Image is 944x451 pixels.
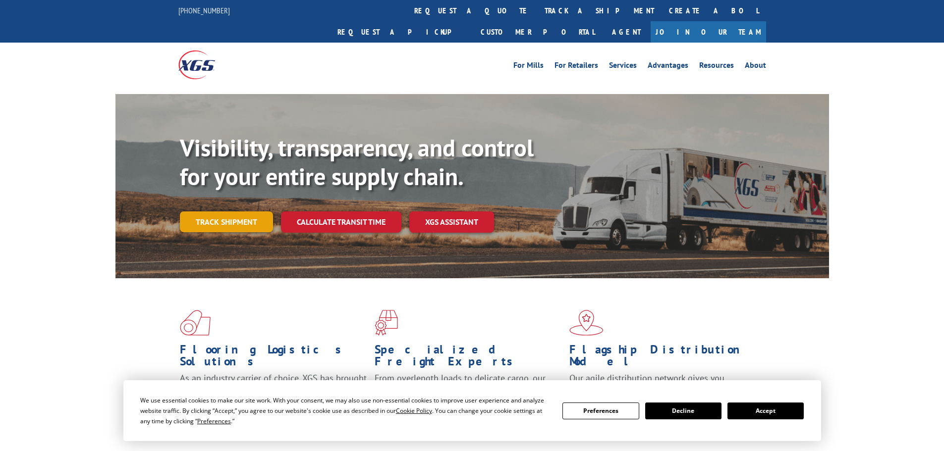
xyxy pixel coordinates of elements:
[140,395,551,426] div: We use essential cookies to make our site work. With your consent, we may also use non-essential ...
[180,211,273,232] a: Track shipment
[180,310,211,336] img: xgs-icon-total-supply-chain-intelligence-red
[562,402,639,419] button: Preferences
[555,61,598,72] a: For Retailers
[648,61,688,72] a: Advantages
[375,344,562,372] h1: Specialized Freight Experts
[180,372,367,407] span: As an industry carrier of choice, XGS has brought innovation and dedication to flooring logistics...
[178,5,230,15] a: [PHONE_NUMBER]
[123,380,821,441] div: Cookie Consent Prompt
[197,417,231,425] span: Preferences
[513,61,544,72] a: For Mills
[569,344,757,372] h1: Flagship Distribution Model
[651,21,766,43] a: Join Our Team
[727,402,804,419] button: Accept
[569,310,604,336] img: xgs-icon-flagship-distribution-model-red
[745,61,766,72] a: About
[281,211,401,233] a: Calculate transit time
[609,61,637,72] a: Services
[396,406,432,415] span: Cookie Policy
[330,21,473,43] a: Request a pickup
[375,372,562,416] p: From overlength loads to delicate cargo, our experienced staff knows the best way to move your fr...
[569,372,752,396] span: Our agile distribution network gives you nationwide inventory management on demand.
[180,132,534,192] b: Visibility, transparency, and control for your entire supply chain.
[180,344,367,372] h1: Flooring Logistics Solutions
[375,310,398,336] img: xgs-icon-focused-on-flooring-red
[645,402,722,419] button: Decline
[409,211,494,233] a: XGS ASSISTANT
[699,61,734,72] a: Resources
[473,21,602,43] a: Customer Portal
[602,21,651,43] a: Agent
